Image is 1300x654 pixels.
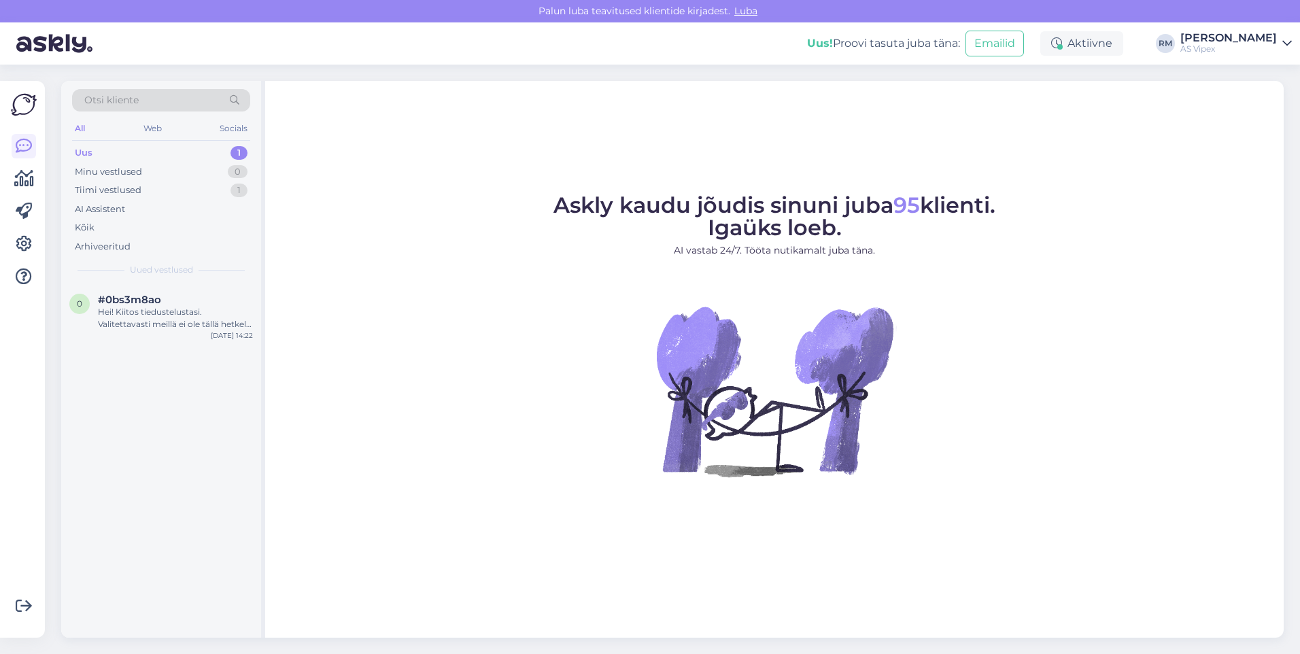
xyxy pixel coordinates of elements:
button: Emailid [965,31,1024,56]
div: All [72,120,88,137]
div: 0 [228,165,247,179]
div: [DATE] 14:22 [211,330,253,341]
p: AI vastab 24/7. Tööta nutikamalt juba täna. [553,243,995,258]
span: Uued vestlused [130,264,193,276]
div: Uus [75,146,92,160]
div: RM [1156,34,1175,53]
div: Socials [217,120,250,137]
div: Tiimi vestlused [75,184,141,197]
span: Otsi kliente [84,93,139,107]
span: #0bs3m8ao [98,294,161,306]
div: AI Assistent [75,203,125,216]
span: 0 [77,298,82,309]
div: 1 [230,146,247,160]
div: 1 [230,184,247,197]
img: Askly Logo [11,92,37,118]
div: Aktiivne [1040,31,1123,56]
span: Luba [730,5,762,17]
span: Askly kaudu jõudis sinuni juba klienti. Igaüks loeb. [553,192,995,241]
b: Uus! [807,37,833,50]
div: Kõik [75,221,95,235]
div: [PERSON_NAME] [1180,33,1277,44]
div: Arhiveeritud [75,240,131,254]
div: Web [141,120,165,137]
img: No Chat active [652,269,897,513]
div: Minu vestlused [75,165,142,179]
div: AS Vipex [1180,44,1277,54]
span: 95 [893,192,920,218]
div: Hei! Kiitos tiedustelustasi. Valitettavasti meillä ei ole tällä hetkellä tietoa Onyx-merkkisten s... [98,306,253,330]
div: Proovi tasuta juba täna: [807,35,960,52]
a: [PERSON_NAME]AS Vipex [1180,33,1292,54]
